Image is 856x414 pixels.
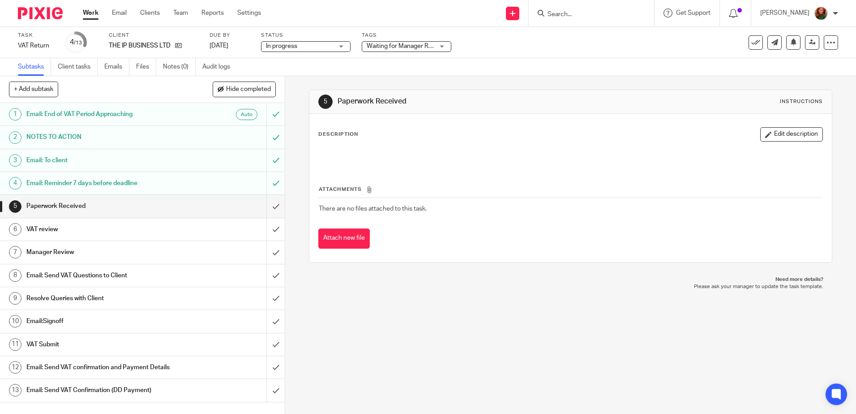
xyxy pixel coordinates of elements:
div: 4 [70,37,82,47]
h1: NOTES TO ACTION [26,130,180,144]
h1: Email: Send VAT confirmation and Payment Details [26,361,180,374]
p: THE IP BUSINESS LTD [109,41,171,50]
button: + Add subtask [9,82,58,97]
a: Notes (0) [163,58,196,76]
p: Please ask your manager to update the task template. [318,283,823,290]
p: [PERSON_NAME] [760,9,809,17]
h1: Email: To client [26,154,180,167]
div: 5 [9,200,21,213]
input: Search [547,11,627,19]
div: 7 [9,246,21,259]
div: 5 [318,95,333,109]
div: VAT Return [18,41,54,50]
h1: Email: Send VAT Questions to Client [26,269,180,282]
div: Instructions [780,98,823,105]
label: Due by [210,32,250,39]
div: 8 [9,269,21,282]
div: 12 [9,361,21,374]
a: Files [136,58,156,76]
h1: VAT review [26,223,180,236]
a: Emails [104,58,129,76]
a: Audit logs [202,58,237,76]
img: Pixie [18,7,63,19]
h1: VAT Submit [26,338,180,351]
span: Attachments [319,187,362,192]
span: In progress [266,43,297,49]
label: Task [18,32,54,39]
span: There are no files attached to this task. [319,206,427,212]
label: Client [109,32,198,39]
img: sallycropped.JPG [814,6,828,21]
h1: Email:Signoff [26,315,180,328]
a: Email [112,9,127,17]
div: 11 [9,338,21,351]
a: Client tasks [58,58,98,76]
div: 6 [9,223,21,236]
div: 13 [9,384,21,397]
h1: Resolve Queries with Client [26,292,180,305]
div: 9 [9,292,21,305]
span: Waiting for Manager Review [367,43,445,49]
span: Get Support [676,10,710,16]
button: Edit description [760,127,823,142]
a: Work [83,9,98,17]
label: Status [261,32,351,39]
span: [DATE] [210,43,228,49]
div: 3 [9,154,21,167]
a: Clients [140,9,160,17]
p: Need more details? [318,276,823,283]
a: Reports [201,9,224,17]
span: Hide completed [226,86,271,93]
label: Tags [362,32,451,39]
p: Description [318,131,358,138]
h1: Manager Review [26,246,180,259]
small: /13 [74,40,82,45]
div: 1 [9,108,21,121]
button: Attach new file [318,229,370,249]
div: 10 [9,315,21,328]
h1: Paperwork Received [338,97,590,106]
div: 2 [9,131,21,144]
a: Settings [237,9,261,17]
a: Team [173,9,188,17]
h1: Email: End of VAT Period Approaching [26,108,180,121]
h1: Email: Reminder 7 days before deadline [26,177,180,190]
div: 4 [9,177,21,190]
button: Hide completed [213,82,276,97]
div: Auto [236,109,257,120]
h1: Paperwork Received [26,199,180,213]
a: Subtasks [18,58,51,76]
h1: Email: Send VAT Confirmation (DD Payment) [26,384,180,397]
